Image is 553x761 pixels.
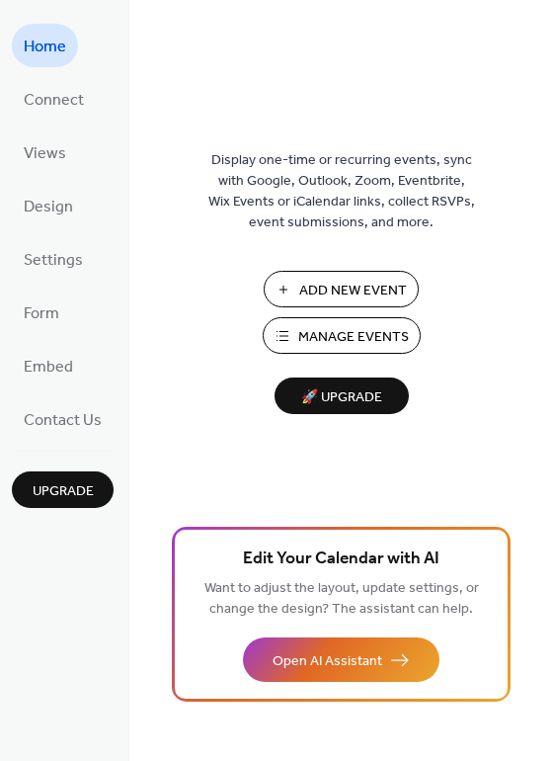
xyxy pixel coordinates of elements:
span: 🚀 Upgrade [286,384,397,411]
span: Embed [24,352,73,383]
a: Views [12,130,78,174]
span: Design [24,192,73,223]
span: Upgrade [33,481,94,502]
a: Connect [12,77,96,121]
a: Form [12,291,71,334]
span: Add New Event [299,281,407,301]
span: Contact Us [24,405,102,437]
span: Edit Your Calendar with AI [243,546,439,573]
button: Upgrade [12,471,114,508]
span: Views [24,138,66,170]
button: Add New Event [264,271,419,307]
span: Display one-time or recurring events, sync with Google, Outlook, Zoom, Eventbrite, Wix Events or ... [208,150,475,233]
a: Design [12,184,85,227]
button: Open AI Assistant [243,637,439,682]
span: Want to adjust the layout, update settings, or change the design? The assistant can help. [204,575,479,623]
a: Contact Us [12,397,114,441]
a: Embed [12,344,85,387]
span: Connect [24,85,84,117]
a: Settings [12,237,95,281]
button: 🚀 Upgrade [275,378,409,414]
a: Home [12,24,78,67]
span: Settings [24,245,83,277]
button: Manage Events [263,317,421,354]
span: Home [24,32,66,63]
span: Manage Events [298,327,409,348]
span: Form [24,298,59,330]
span: Open AI Assistant [273,651,382,672]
